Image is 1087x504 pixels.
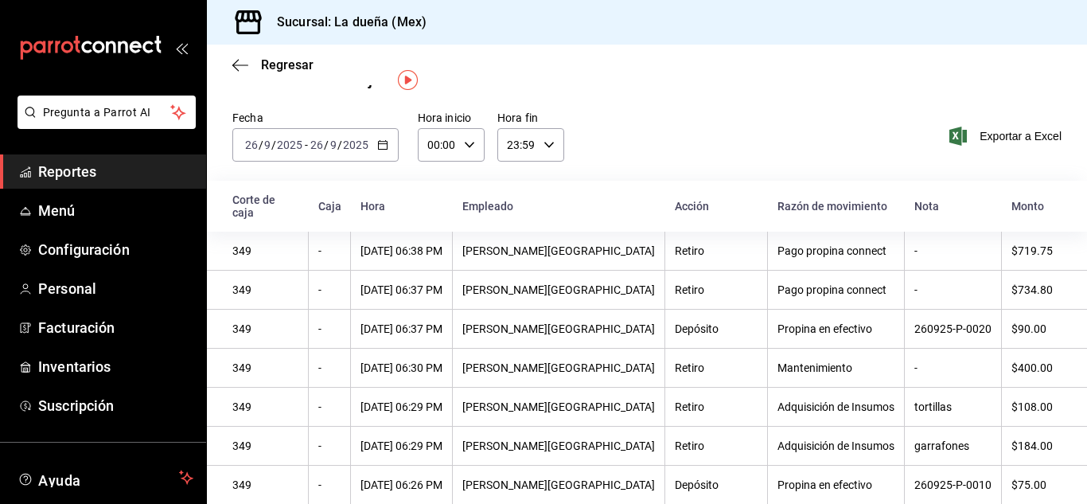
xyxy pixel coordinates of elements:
[263,139,271,151] input: --
[675,244,758,257] div: Retiro
[462,479,655,491] div: [PERSON_NAME][GEOGRAPHIC_DATA]
[38,468,173,487] span: Ayuda
[360,283,442,296] div: [DATE] 06:37 PM
[777,244,894,257] div: Pago propina connect
[43,104,171,121] span: Pregunta a Parrot AI
[462,440,655,452] div: [PERSON_NAME][GEOGRAPHIC_DATA]
[675,200,758,213] div: Acción
[232,112,399,123] label: Fecha
[953,127,1062,146] button: Exportar a Excel
[914,400,992,413] div: tortillas
[777,283,894,296] div: Pago propina connect
[914,283,992,296] div: -
[175,41,188,54] button: open_drawer_menu
[360,361,442,374] div: [DATE] 06:30 PM
[914,361,992,374] div: -
[232,193,299,219] div: Corte de caja
[38,161,193,182] span: Reportes
[462,200,656,213] div: Empleado
[259,139,263,151] span: /
[318,200,341,213] div: Caja
[1011,322,1062,335] div: $90.00
[305,139,308,151] span: -
[777,440,894,452] div: Adquisición de Insumos
[462,283,655,296] div: [PERSON_NAME][GEOGRAPHIC_DATA]
[675,361,758,374] div: Retiro
[271,139,276,151] span: /
[38,278,193,299] span: Personal
[675,283,758,296] div: Retiro
[329,139,337,151] input: --
[318,244,341,257] div: -
[318,479,341,491] div: -
[777,322,894,335] div: Propina en efectivo
[11,115,196,132] a: Pregunta a Parrot AI
[318,322,341,335] div: -
[38,200,193,221] span: Menú
[360,479,442,491] div: [DATE] 06:26 PM
[914,479,992,491] div: 260925-P-0010
[232,400,298,413] div: 349
[318,283,341,296] div: -
[232,322,298,335] div: 349
[232,440,298,452] div: 349
[324,139,329,151] span: /
[418,112,485,123] label: Hora inicio
[38,395,193,416] span: Suscripción
[318,400,341,413] div: -
[360,200,443,213] div: Hora
[360,244,442,257] div: [DATE] 06:38 PM
[318,440,341,452] div: -
[1011,400,1062,413] div: $108.00
[360,322,442,335] div: [DATE] 06:37 PM
[264,13,427,32] h3: Sucursal: La dueña (Mex)
[675,479,758,491] div: Depósito
[675,440,758,452] div: Retiro
[18,96,196,129] button: Pregunta a Parrot AI
[38,356,193,377] span: Inventarios
[261,57,314,72] span: Regresar
[276,139,303,151] input: ----
[1011,479,1062,491] div: $75.00
[398,70,418,90] img: Tooltip marker
[675,322,758,335] div: Depósito
[342,139,369,151] input: ----
[337,139,342,151] span: /
[1011,283,1062,296] div: $734.80
[777,400,894,413] div: Adquisición de Insumos
[462,361,655,374] div: [PERSON_NAME][GEOGRAPHIC_DATA]
[360,400,442,413] div: [DATE] 06:29 PM
[232,479,298,491] div: 349
[1011,244,1062,257] div: $719.75
[232,283,298,296] div: 349
[38,239,193,260] span: Configuración
[675,400,758,413] div: Retiro
[232,361,298,374] div: 349
[462,244,655,257] div: [PERSON_NAME][GEOGRAPHIC_DATA]
[38,317,193,338] span: Facturación
[777,200,895,213] div: Razón de movimiento
[1011,361,1062,374] div: $400.00
[1011,440,1062,452] div: $184.00
[232,57,314,72] button: Regresar
[1011,200,1062,213] div: Monto
[244,139,259,151] input: --
[914,244,992,257] div: -
[462,322,655,335] div: [PERSON_NAME][GEOGRAPHIC_DATA]
[232,244,298,257] div: 349
[777,361,894,374] div: Mantenimiento
[360,440,442,452] div: [DATE] 06:29 PM
[914,322,992,335] div: 260925-P-0020
[914,440,992,452] div: garrafones
[914,200,992,213] div: Nota
[318,361,341,374] div: -
[462,400,655,413] div: [PERSON_NAME][GEOGRAPHIC_DATA]
[310,139,324,151] input: --
[497,112,564,123] label: Hora fin
[777,479,894,491] div: Propina en efectivo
